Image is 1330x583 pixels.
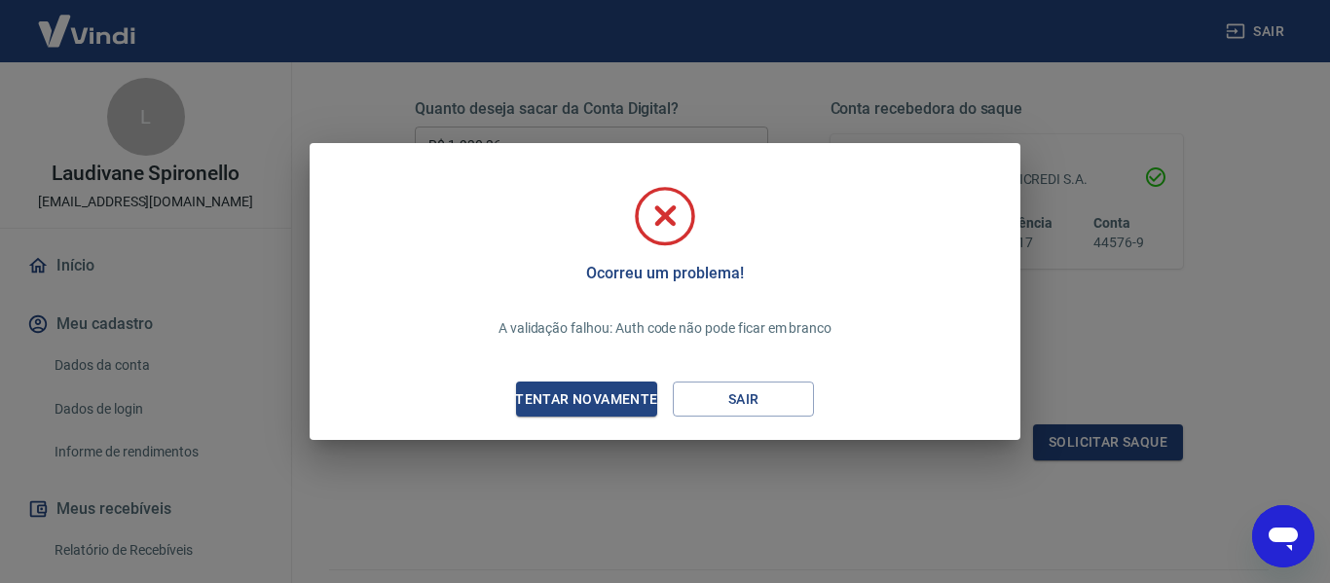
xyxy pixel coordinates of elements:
[586,264,743,283] h5: Ocorreu um problema!
[492,387,681,412] div: Tentar novamente
[673,382,814,418] button: Sair
[1252,505,1314,567] iframe: Botão para abrir a janela de mensagens
[499,318,831,339] p: A validação falhou: Auth code não pode ficar em branco
[516,382,657,418] button: Tentar novamente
